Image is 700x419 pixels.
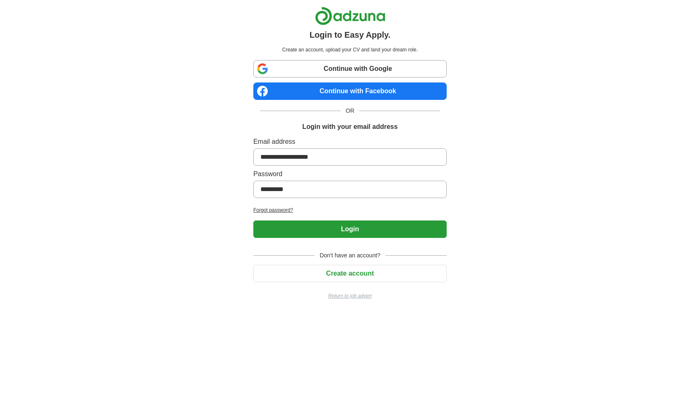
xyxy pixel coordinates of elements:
label: Password [253,169,447,179]
a: Return to job advert [253,292,447,300]
button: Login [253,220,447,238]
span: Don't have an account? [315,251,385,260]
a: Continue with Facebook [253,82,447,100]
a: Forgot password? [253,206,447,214]
a: Continue with Google [253,60,447,78]
a: Create account [253,270,447,277]
button: Create account [253,265,447,282]
p: Create an account, upload your CV and land your dream role. [255,46,445,53]
h1: Login with your email address [302,122,397,132]
h1: Login to Easy Apply. [310,29,391,41]
label: Email address [253,137,447,147]
span: OR [341,107,359,115]
img: Adzuna logo [315,7,385,25]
